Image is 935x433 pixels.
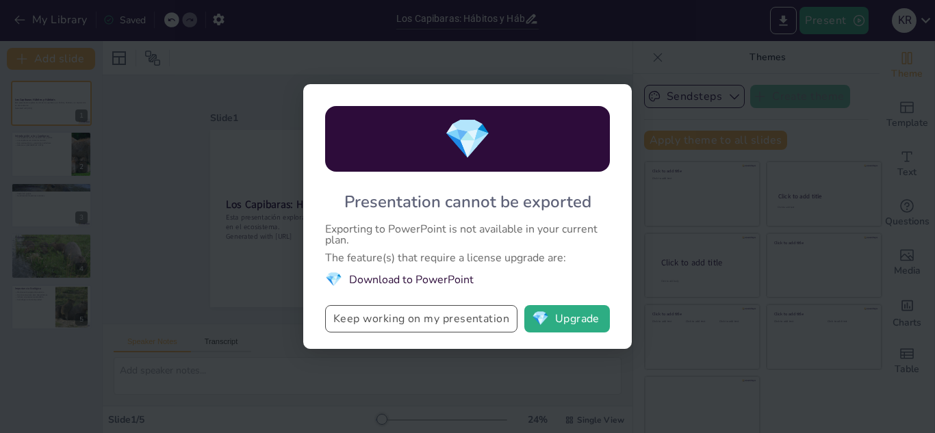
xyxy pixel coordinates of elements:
span: diamond [444,113,491,166]
li: Download to PowerPoint [325,270,610,289]
div: Exporting to PowerPoint is not available in your current plan. [325,224,610,246]
div: The feature(s) that require a license upgrade are: [325,252,610,263]
button: Keep working on my presentation [325,305,517,332]
span: diamond [325,270,342,289]
span: diamond [532,312,549,326]
button: diamondUpgrade [524,305,610,332]
div: Presentation cannot be exported [344,191,591,213]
